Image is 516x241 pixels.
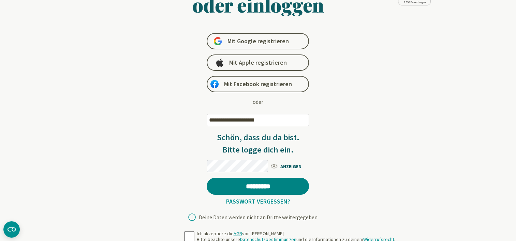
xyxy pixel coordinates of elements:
[253,98,263,106] div: oder
[207,76,309,92] a: Mit Facebook registrieren
[207,33,309,49] a: Mit Google registrieren
[223,197,293,205] a: Passwort vergessen?
[270,162,309,170] span: ANZEIGEN
[207,54,309,71] a: Mit Apple registrieren
[224,80,292,88] span: Mit Facebook registrieren
[198,214,317,220] div: Deine Daten werden nicht an Dritte weitergegeben
[207,131,309,156] h3: Schön, dass du da bist. Bitte logge dich ein.
[233,230,242,237] a: AGB
[3,221,20,238] button: CMP-Widget öffnen
[229,59,287,67] span: Mit Apple registrieren
[227,37,289,45] span: Mit Google registrieren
